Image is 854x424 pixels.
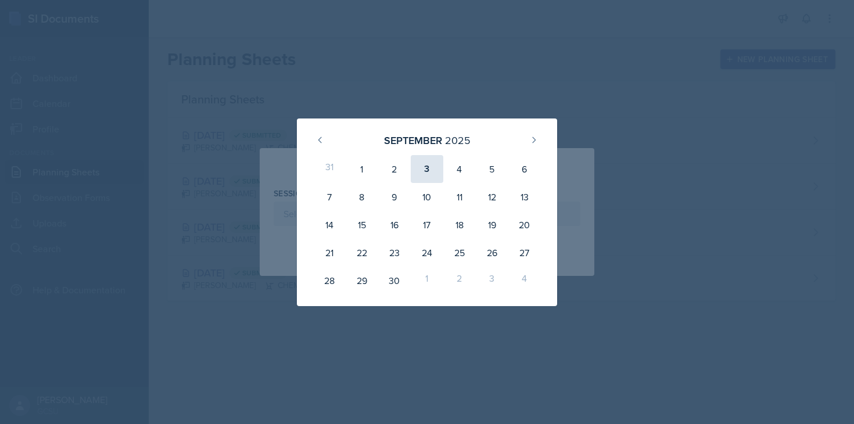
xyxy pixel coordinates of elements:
[476,239,508,267] div: 26
[508,239,541,267] div: 27
[313,267,346,294] div: 28
[411,183,443,211] div: 10
[411,239,443,267] div: 24
[411,267,443,294] div: 1
[313,183,346,211] div: 7
[384,132,442,148] div: September
[378,239,411,267] div: 23
[476,211,508,239] div: 19
[508,267,541,294] div: 4
[443,155,476,183] div: 4
[443,267,476,294] div: 2
[443,211,476,239] div: 18
[508,183,541,211] div: 13
[378,211,411,239] div: 16
[313,155,346,183] div: 31
[411,155,443,183] div: 3
[443,239,476,267] div: 25
[445,132,471,148] div: 2025
[346,239,378,267] div: 22
[411,211,443,239] div: 17
[346,183,378,211] div: 8
[346,211,378,239] div: 15
[346,155,378,183] div: 1
[378,267,411,294] div: 30
[508,155,541,183] div: 6
[508,211,541,239] div: 20
[476,155,508,183] div: 5
[476,267,508,294] div: 3
[313,211,346,239] div: 14
[378,183,411,211] div: 9
[443,183,476,211] div: 11
[476,183,508,211] div: 12
[378,155,411,183] div: 2
[346,267,378,294] div: 29
[313,239,346,267] div: 21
